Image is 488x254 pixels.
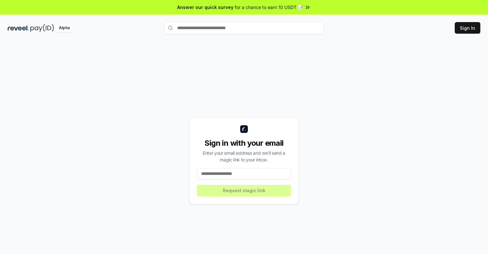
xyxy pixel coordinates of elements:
[455,22,480,34] button: Sign In
[197,138,291,148] div: Sign in with your email
[235,4,303,11] span: for a chance to earn 10 USDT 📝
[240,125,248,133] img: logo_small
[177,4,233,11] span: Answer our quick survey
[8,24,29,32] img: reveel_dark
[55,24,73,32] div: Alpha
[30,24,54,32] img: pay_id
[197,150,291,163] div: Enter your email address and we’ll send a magic link to your inbox.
